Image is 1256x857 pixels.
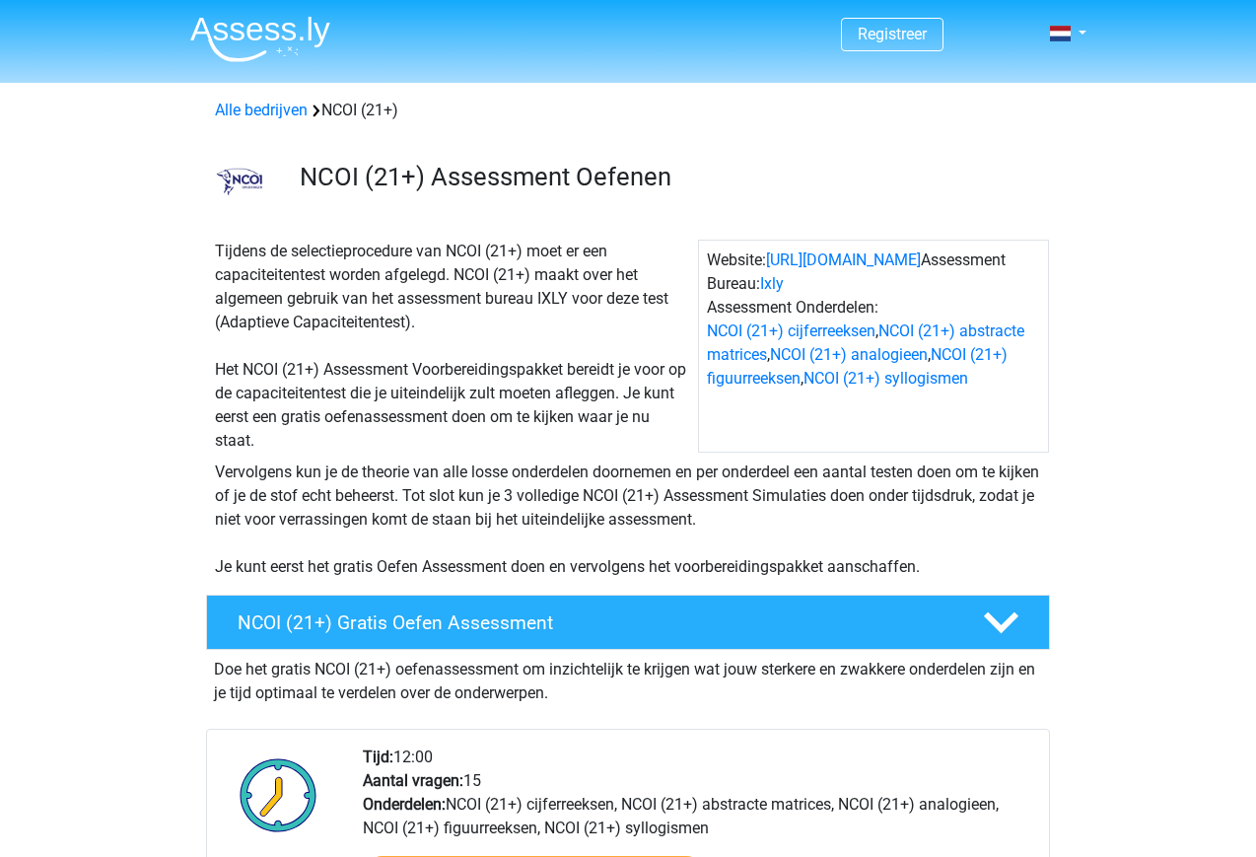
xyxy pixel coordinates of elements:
b: Tijd: [363,748,393,766]
a: [URL][DOMAIN_NAME] [766,250,921,269]
h4: NCOI (21+) Gratis Oefen Assessment [238,611,951,634]
a: Ixly [760,274,784,293]
a: NCOI (21+) syllogismen [803,369,968,388]
a: NCOI (21+) cijferreeksen [707,321,875,340]
b: Onderdelen: [363,795,446,814]
div: Website: Assessment Bureau: Assessment Onderdelen: , , , , [698,240,1049,453]
a: Alle bedrijven [215,101,308,119]
div: NCOI (21+) [207,99,1049,122]
img: Assessly [190,16,330,62]
a: NCOI (21+) Gratis Oefen Assessment [198,595,1058,650]
div: Tijdens de selectieprocedure van NCOI (21+) moet er een capaciteitentest worden afgelegd. NCOI (2... [207,240,698,453]
div: Vervolgens kun je de theorie van alle losse onderdelen doornemen en per onderdeel een aantal test... [207,461,1049,579]
h3: NCOI (21+) Assessment Oefenen [300,162,1034,192]
a: NCOI (21+) analogieen [770,345,928,364]
a: Registreer [858,25,927,43]
img: Klok [229,746,328,844]
div: Doe het gratis NCOI (21+) oefenassessment om inzichtelijk te krijgen wat jouw sterkere en zwakker... [206,650,1050,705]
b: Aantal vragen: [363,771,463,790]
